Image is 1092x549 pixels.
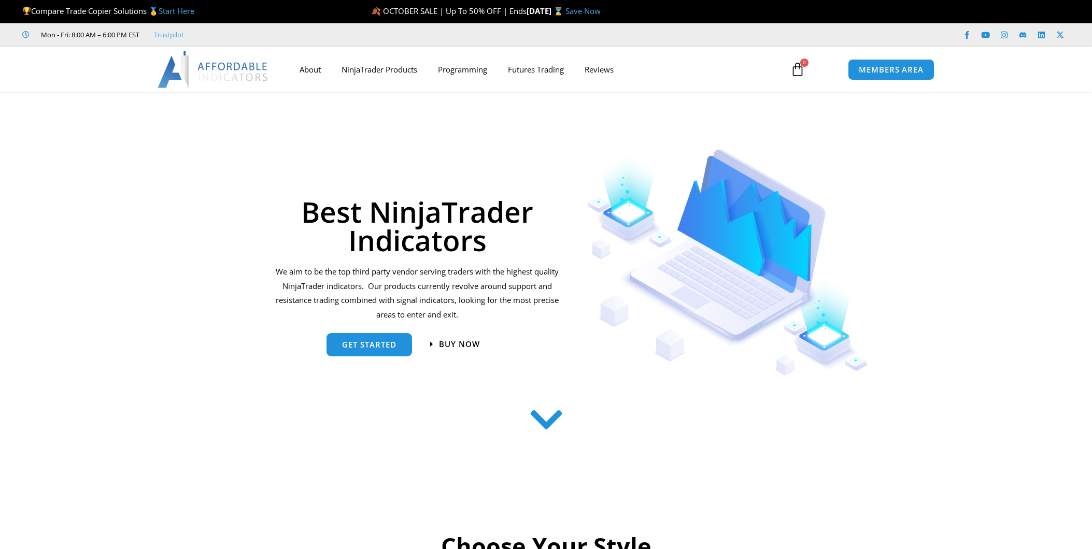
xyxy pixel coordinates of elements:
img: 🏆 [23,7,31,15]
a: Reviews [574,57,624,81]
a: Programming [428,57,498,81]
a: MEMBERS AREA [848,59,934,80]
a: About [289,57,331,81]
img: Indicators 1 | Affordable Indicators – NinjaTrader [587,149,869,375]
img: LogoAI | Affordable Indicators – NinjaTrader [158,51,269,88]
strong: [DATE] ⌛ [527,6,565,16]
a: Trustpilot [154,28,184,41]
span: Mon - Fri: 8:00 AM – 6:00 PM EST [38,28,139,41]
h1: Best NinjaTrader Indicators [274,197,561,254]
a: NinjaTrader Products [331,57,428,81]
a: get started [327,333,412,356]
a: Start Here [159,6,194,16]
a: Save Now [565,6,601,16]
span: Compare Trade Copier Solutions 🥇 [22,6,194,16]
span: Buy now [439,340,480,348]
span: MEMBERS AREA [859,66,924,74]
a: 0 [775,54,820,84]
nav: Menu [289,57,778,81]
p: We aim to be the top third party vendor serving traders with the highest quality NinjaTrader indi... [274,265,561,322]
span: 🍂 OCTOBER SALE | Up To 50% OFF | Ends [371,6,527,16]
span: 0 [800,59,809,67]
a: Buy now [430,340,480,348]
span: get started [342,341,396,349]
a: Futures Trading [498,57,574,81]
